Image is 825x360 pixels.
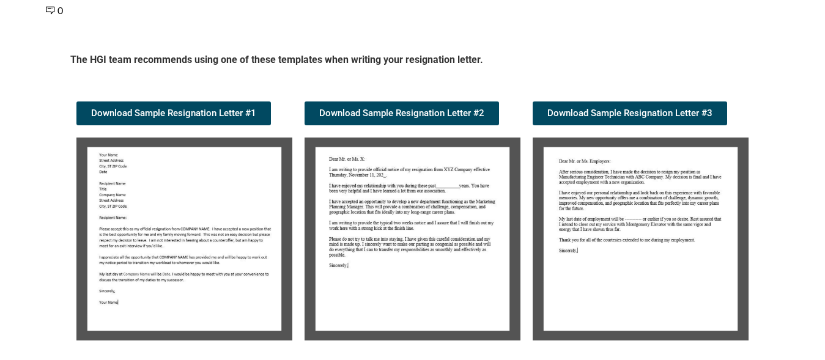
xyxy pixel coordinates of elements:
[91,109,256,118] span: Download Sample Resignation Letter #1
[533,101,727,125] a: Download Sample Resignation Letter #3
[319,109,484,118] span: Download Sample Resignation Letter #2
[70,53,755,71] h5: The HGI team recommends using one of these templates when writing your resignation letter.
[76,101,271,125] a: Download Sample Resignation Letter #1
[305,101,499,125] a: Download Sample Resignation Letter #2
[46,4,63,16] a: 0
[547,109,712,118] span: Download Sample Resignation Letter #3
